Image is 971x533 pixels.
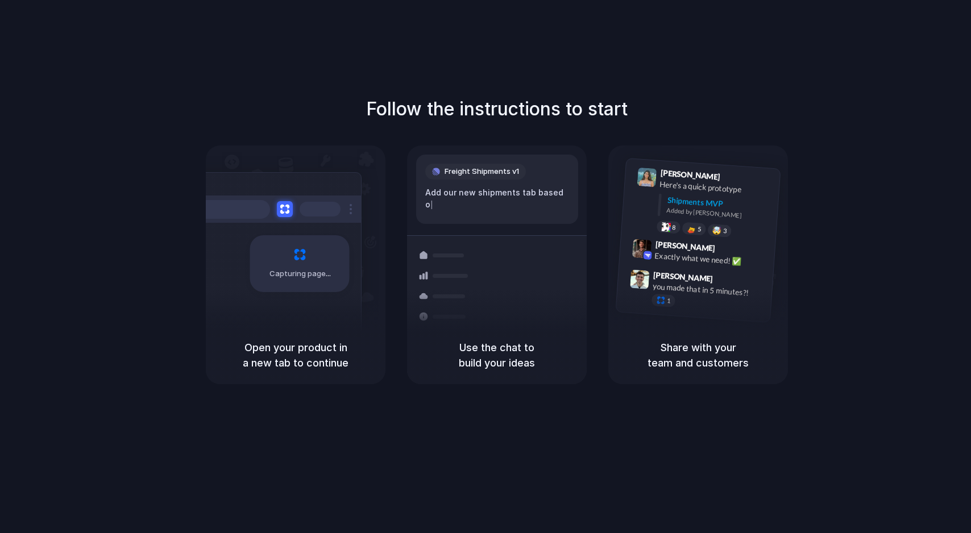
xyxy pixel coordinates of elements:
[724,172,747,186] span: 9:41 AM
[666,206,771,222] div: Added by [PERSON_NAME]
[654,249,768,269] div: Exactly what we need! ✅
[653,269,713,285] span: [PERSON_NAME]
[719,243,742,257] span: 9:42 AM
[667,194,772,213] div: Shipments MVP
[672,224,676,231] span: 8
[219,340,372,370] h5: Open your product in a new tab to continue
[622,340,774,370] h5: Share with your team and customers
[425,186,569,211] div: Add our new shipments tab based o
[712,226,722,235] div: 🤯
[445,166,519,177] span: Freight Shipments v1
[652,280,766,299] div: you made that in 5 minutes?!
[659,178,773,198] div: Here's a quick prototype
[366,95,628,123] h1: Follow the instructions to start
[660,166,720,183] span: [PERSON_NAME]
[723,228,727,234] span: 3
[698,226,702,232] span: 5
[667,298,671,304] span: 1
[421,340,573,370] h5: Use the chat to build your ideas
[430,200,433,209] span: |
[655,238,715,255] span: [PERSON_NAME]
[269,268,333,280] span: Capturing page
[716,274,740,288] span: 9:47 AM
